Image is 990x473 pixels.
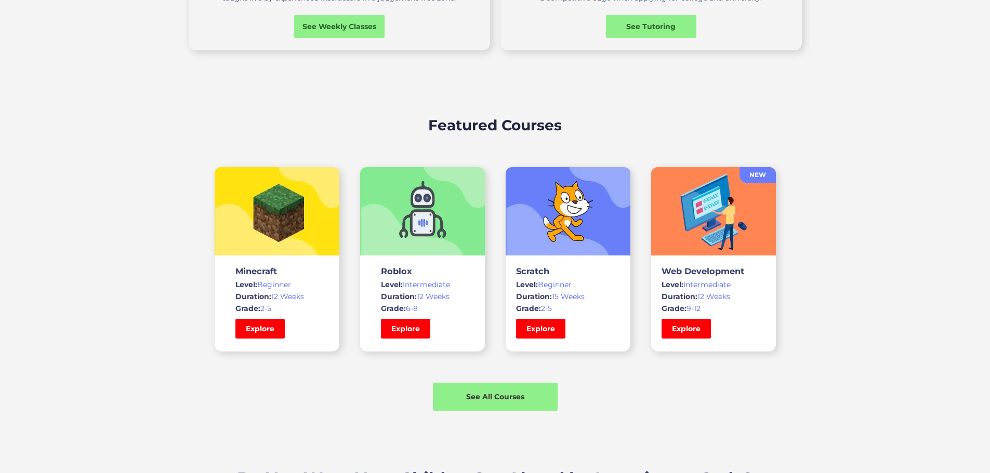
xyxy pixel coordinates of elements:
[381,280,403,289] span: Level:
[606,21,696,32] div: See Tutoring
[381,303,464,314] div: 6-8
[516,303,620,314] div: 2-5
[235,292,271,301] span: Duration:
[235,319,285,339] a: Explore
[662,291,765,302] div: 12 Weeks
[516,279,620,290] div: Beginner
[235,291,319,302] div: 12 Weeks
[235,279,319,290] div: Beginner
[662,266,765,276] h3: Web Development
[516,291,620,302] div: 15 Weeks
[516,292,552,301] span: Duration:
[381,279,464,290] div: Intermediate
[381,292,417,301] span: Duration:
[381,291,464,302] div: 12 Weeks
[606,15,696,38] a: See Tutoring
[381,304,404,313] span: Grade
[428,114,562,136] h2: Featured Courses
[740,167,776,183] a: NEW
[740,170,776,180] div: NEW
[662,303,765,314] div: 9-12
[516,266,620,276] h3: Scratch
[235,280,257,289] span: Level:
[662,280,683,289] span: Level:
[433,383,558,411] a: See All Courses
[433,391,558,402] div: See All Courses
[516,280,538,289] span: Level:
[235,304,260,313] span: Grade:
[662,304,687,313] span: Grade:
[662,292,697,301] span: Duration:
[404,304,406,313] span: :
[516,304,541,313] span: Grade:
[381,319,430,339] a: Explore
[516,319,565,339] a: Explore
[294,15,385,38] a: See Weekly Classes
[662,319,711,339] a: Explore
[294,21,385,32] div: See Weekly Classes
[235,266,319,276] h3: Minecraft
[662,279,765,290] div: Intermediate
[381,266,464,276] h3: Roblox
[235,303,319,314] div: 2-5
